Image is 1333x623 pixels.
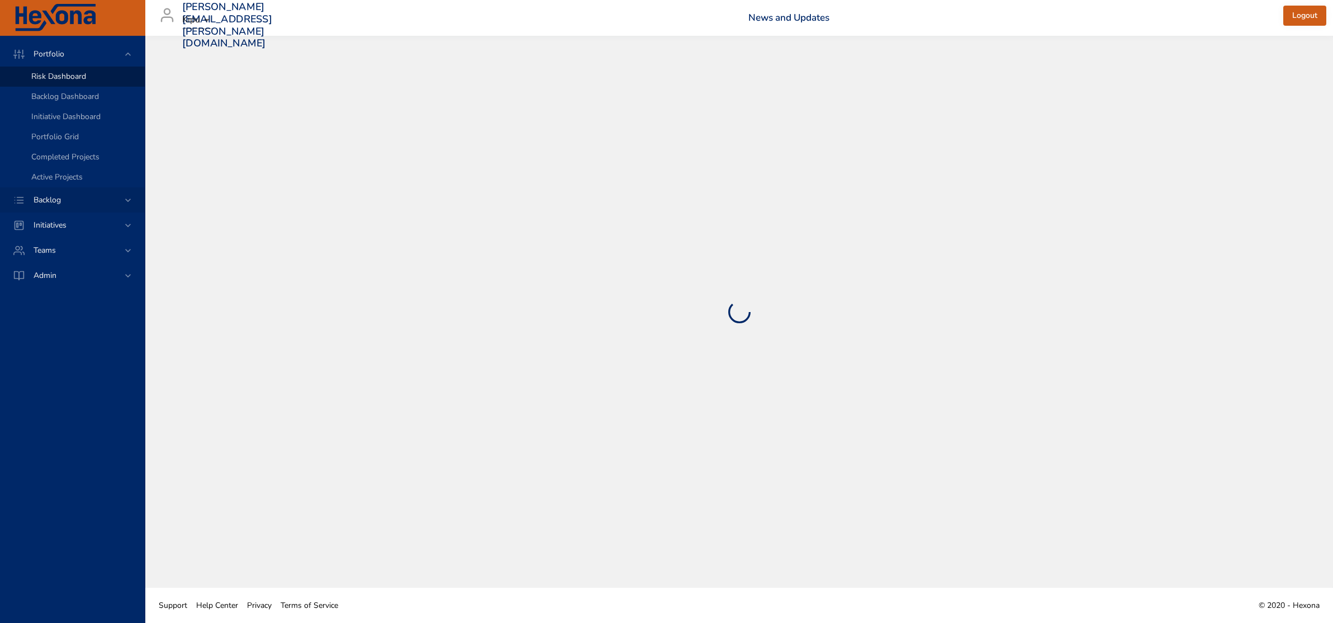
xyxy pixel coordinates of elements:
span: Help Center [196,600,238,611]
h3: [PERSON_NAME][EMAIL_ADDRESS][PERSON_NAME][DOMAIN_NAME] [182,1,272,49]
span: Admin [25,270,65,281]
a: Support [154,593,192,618]
span: Initiative Dashboard [31,111,101,122]
span: Backlog Dashboard [31,91,99,102]
span: Privacy [247,600,272,611]
button: Logout [1283,6,1326,26]
span: © 2020 - Hexona [1259,600,1320,611]
a: News and Updates [748,11,829,24]
span: Risk Dashboard [31,71,86,82]
span: Teams [25,245,65,256]
span: Active Projects [31,172,83,182]
span: Initiatives [25,220,75,230]
a: Privacy [243,593,276,618]
span: Completed Projects [31,152,99,162]
span: Support [159,600,187,611]
span: Backlog [25,195,70,205]
span: Portfolio [25,49,73,59]
a: Terms of Service [276,593,343,618]
a: Help Center [192,593,243,618]
span: Logout [1292,9,1317,23]
div: Kipu [182,11,214,29]
span: Terms of Service [281,600,338,611]
span: Portfolio Grid [31,131,79,142]
img: Hexona [13,4,97,32]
